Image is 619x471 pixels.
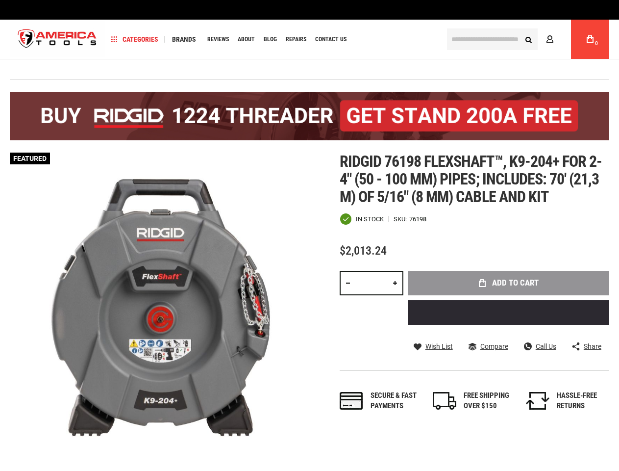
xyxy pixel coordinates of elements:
[524,342,556,351] a: Call Us
[172,36,196,43] span: Brands
[557,391,609,412] div: HASSLE-FREE RETURNS
[394,216,409,222] strong: SKU
[340,152,602,206] span: Ridgid 76198 flexshaft™, k9-204+ for 2-4" (50 - 100 mm) pipes; includes: 70' (21,3 m) of 5/16" (8...
[581,20,599,59] a: 0
[356,216,384,222] span: In stock
[10,21,105,58] a: store logo
[536,343,556,350] span: Call Us
[311,33,351,46] a: Contact Us
[340,244,387,258] span: $2,013.24
[203,33,233,46] a: Reviews
[10,153,310,453] img: main product photo
[281,33,311,46] a: Repairs
[340,392,363,410] img: payments
[10,92,609,140] img: BOGO: Buy the RIDGID® 1224 Threader (26092), get the 92467 200A Stand FREE!
[464,391,516,412] div: FREE SHIPPING OVER $150
[111,36,158,43] span: Categories
[168,33,200,46] a: Brands
[409,216,426,222] div: 76198
[10,21,105,58] img: America Tools
[584,343,601,350] span: Share
[233,33,259,46] a: About
[207,36,229,42] span: Reviews
[414,342,453,351] a: Wish List
[107,33,163,46] a: Categories
[264,36,277,42] span: Blog
[519,30,538,49] button: Search
[526,392,549,410] img: returns
[238,36,255,42] span: About
[595,41,598,46] span: 0
[425,343,453,350] span: Wish List
[286,36,306,42] span: Repairs
[433,392,456,410] img: shipping
[259,33,281,46] a: Blog
[315,36,347,42] span: Contact Us
[340,213,384,225] div: Availability
[371,391,423,412] div: Secure & fast payments
[480,343,508,350] span: Compare
[469,342,508,351] a: Compare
